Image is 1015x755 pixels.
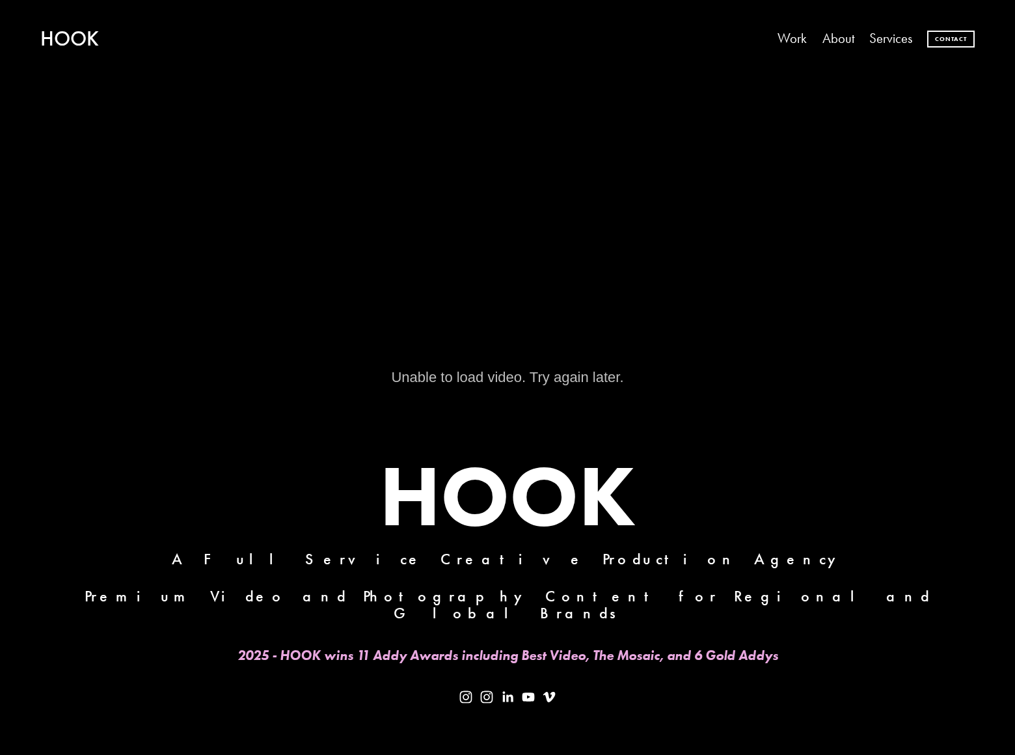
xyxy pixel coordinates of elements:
[52,588,963,622] h4: Premium Video and Photography Content for Regional and Global Brands
[237,647,778,663] em: 2025 - HOOK wins 11 Addy Awards including Best Video, The Mosaic, and 6 Gold Addys
[480,691,493,704] a: Instagram
[778,25,807,53] a: Work
[40,26,99,51] a: HOOK
[543,691,556,704] a: Vimeo
[379,443,636,547] strong: HOOK
[522,691,535,704] a: YouTube
[869,25,912,53] a: Services
[822,25,854,53] a: About
[927,31,974,48] a: Contact
[52,551,963,568] h4: A Full Service Creative Production Agency
[459,691,472,704] a: Instagram
[501,691,514,704] a: LinkedIn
